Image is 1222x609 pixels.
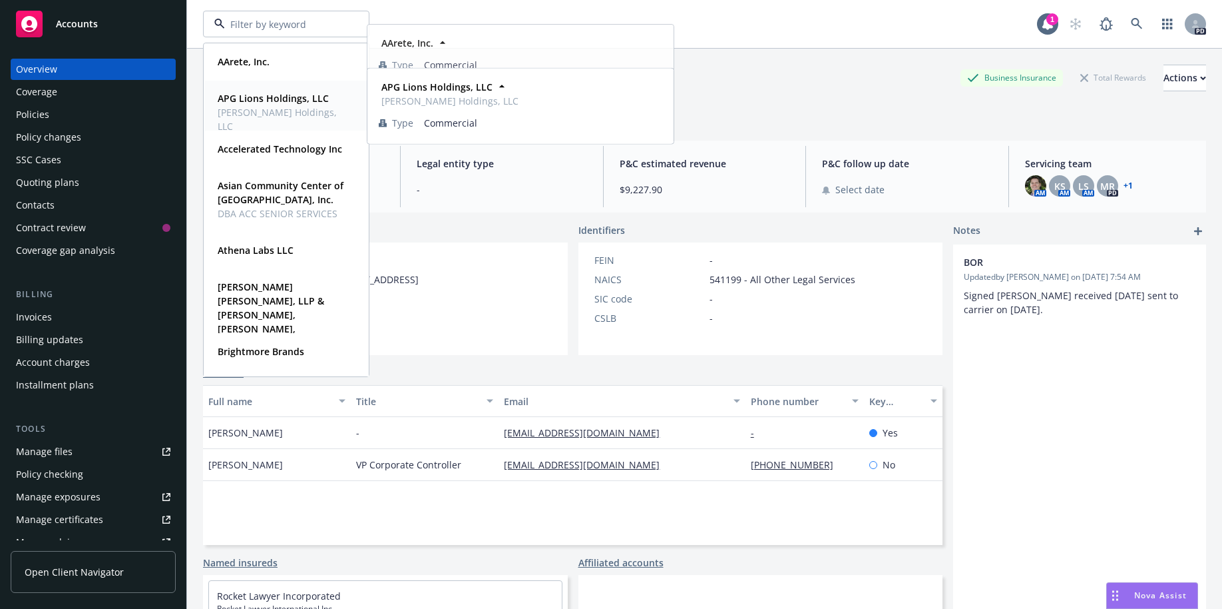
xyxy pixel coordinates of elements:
[864,385,943,417] button: Key contact
[1100,179,1115,193] span: MR
[751,458,844,471] a: [PHONE_NUMBER]
[16,195,55,216] div: Contacts
[356,394,479,408] div: Title
[11,486,176,508] a: Manage exposures
[11,81,176,103] a: Coverage
[1078,179,1089,193] span: LS
[11,352,176,373] a: Account charges
[218,244,294,257] strong: Athena Labs LLC
[16,532,83,553] div: Manage claims
[578,556,664,570] a: Affiliated accounts
[751,394,844,408] div: Phone number
[11,374,176,396] a: Installment plans
[504,458,670,471] a: [EMAIL_ADDRESS][DOMAIN_NAME]
[417,183,587,197] span: -
[16,172,79,193] div: Quoting plans
[11,306,176,328] a: Invoices
[56,19,98,29] span: Accounts
[1107,583,1123,608] div: Drag to move
[953,245,1206,327] div: BORUpdatedby [PERSON_NAME] on [DATE] 7:54 AMSigned [PERSON_NAME] received [DATE] sent to carrier ...
[1190,223,1206,239] a: add
[25,565,124,579] span: Open Client Navigator
[217,590,341,602] a: Rocket Lawyer Incorporated
[883,458,895,472] span: No
[208,458,283,472] span: [PERSON_NAME]
[16,441,73,462] div: Manage files
[424,58,662,72] span: Commercial
[392,116,413,130] span: Type
[218,143,342,155] strong: Accelerated Technology Inc
[1106,582,1198,609] button: Nova Assist
[424,116,662,130] span: Commercial
[16,329,83,350] div: Billing updates
[356,426,359,440] span: -
[953,223,980,239] span: Notes
[11,149,176,171] a: SSC Cases
[16,217,86,239] div: Contract review
[1062,11,1089,37] a: Start snowing
[594,253,704,267] div: FEIN
[16,59,57,80] div: Overview
[1123,182,1133,190] a: +1
[1093,11,1120,37] a: Report a Bug
[218,345,304,358] strong: Brightmore Brands
[218,55,270,68] strong: AArete, Inc.
[16,306,52,328] div: Invoices
[16,374,94,396] div: Installment plans
[16,352,90,373] div: Account charges
[218,281,324,363] strong: [PERSON_NAME] [PERSON_NAME], LLP & [PERSON_NAME], [PERSON_NAME], [PERSON_NAME] and [PERSON_NAME], PC
[218,179,343,206] strong: Asian Community Center of [GEOGRAPHIC_DATA], Inc.
[620,157,790,171] span: P&C estimated revenue
[16,464,83,485] div: Policy checking
[745,385,864,417] button: Phone number
[11,509,176,530] a: Manage certificates
[392,58,413,72] span: Type
[11,240,176,261] a: Coverage gap analysis
[964,289,1181,316] span: Signed [PERSON_NAME] received [DATE] sent to carrier on [DATE].
[218,207,352,221] span: DBA ACC SENIOR SERVICES
[356,458,461,472] span: VP Corporate Controller
[504,426,670,439] a: [EMAIL_ADDRESS][DOMAIN_NAME]
[381,81,493,93] strong: APG Lions Holdings, LLC
[710,292,713,306] span: -
[504,394,725,408] div: Email
[11,288,176,301] div: Billing
[964,255,1161,269] span: BOR
[578,223,625,237] span: Identifiers
[16,104,49,125] div: Policies
[499,385,745,417] button: Email
[11,464,176,485] a: Policy checking
[751,426,765,439] a: -
[351,385,499,417] button: Title
[16,509,103,530] div: Manage certificates
[1025,175,1046,197] img: photo
[225,17,342,31] input: Filter by keyword
[960,69,1063,86] div: Business Insurance
[1134,590,1187,601] span: Nova Assist
[16,486,101,508] div: Manage exposures
[620,183,790,197] span: $9,227.90
[11,127,176,148] a: Policy changes
[1054,179,1066,193] span: KS
[203,385,351,417] button: Full name
[1046,13,1058,25] div: 1
[1074,69,1153,86] div: Total Rewards
[1154,11,1181,37] a: Switch app
[11,172,176,193] a: Quoting plans
[869,394,923,408] div: Key contact
[964,271,1195,283] span: Updated by [PERSON_NAME] on [DATE] 7:54 AM
[835,183,885,197] span: Select date
[594,292,704,306] div: SIC code
[1163,65,1206,91] button: Actions
[594,273,704,287] div: NAICS
[208,394,331,408] div: Full name
[218,92,329,105] strong: APG Lions Holdings, LLC
[1123,11,1150,37] a: Search
[594,311,704,325] div: CSLB
[218,105,352,133] span: [PERSON_NAME] Holdings, LLC
[11,329,176,350] a: Billing updates
[208,426,283,440] span: [PERSON_NAME]
[16,149,61,171] div: SSC Cases
[822,157,992,171] span: P&C follow up date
